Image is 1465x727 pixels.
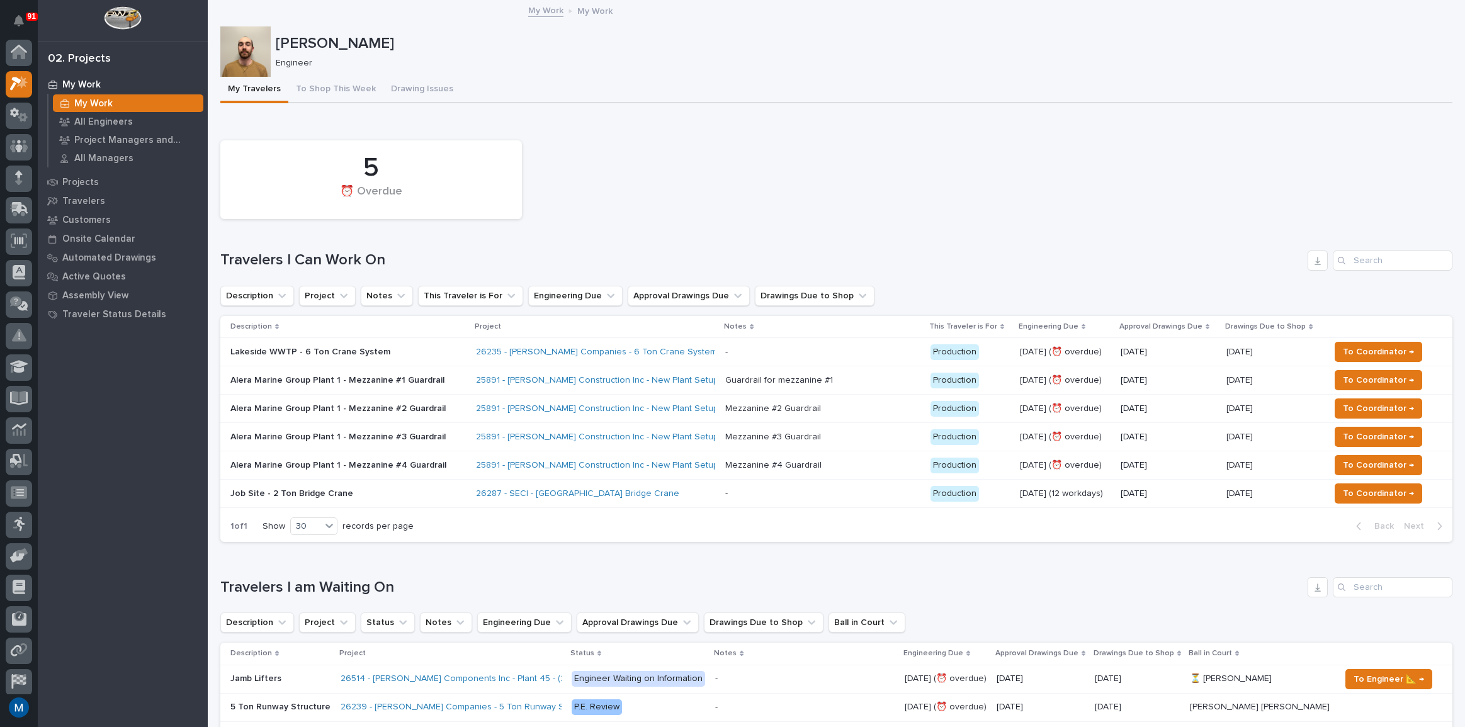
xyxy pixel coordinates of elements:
[38,248,208,267] a: Automated Drawings
[528,286,623,306] button: Engineering Due
[476,375,801,386] a: 25891 - [PERSON_NAME] Construction Inc - New Plant Setup - Mezzanine Project
[704,612,823,633] button: Drawings Due to Shop
[38,172,208,191] a: Projects
[74,116,133,128] p: All Engineers
[230,671,284,684] p: Jamb Lifters
[230,699,333,713] p: 5 Ton Runway Structure
[1226,486,1255,499] p: [DATE]
[1335,342,1422,362] button: To Coordinator →
[628,286,750,306] button: Approval Drawings Due
[263,521,285,532] p: Show
[62,196,105,207] p: Travelers
[1226,429,1255,442] p: [DATE]
[829,612,905,633] button: Ball in Court
[230,432,451,442] p: Alera Marine Group Plant 1 - Mezzanine #3 Guardrail
[62,234,135,245] p: Onsite Calendar
[477,612,572,633] button: Engineering Due
[1333,251,1452,271] input: Search
[930,486,979,502] div: Production
[74,153,133,164] p: All Managers
[1020,432,1111,442] p: [DATE] (⏰ overdue)
[997,702,1085,713] p: [DATE]
[288,77,383,103] button: To Shop This Week
[1343,344,1414,359] span: To Coordinator →
[930,344,979,360] div: Production
[342,521,414,532] p: records per page
[1343,458,1414,473] span: To Coordinator →
[1335,455,1422,475] button: To Coordinator →
[38,75,208,94] a: My Work
[1020,403,1111,414] p: [DATE] (⏰ overdue)
[230,347,451,358] p: Lakeside WWTP - 6 Ton Crane System
[220,366,1452,395] tr: Alera Marine Group Plant 1 - Mezzanine #1 Guardrail25891 - [PERSON_NAME] Construction Inc - New P...
[341,673,730,684] a: 26514 - [PERSON_NAME] Components Inc - Plant 45 - (2) Hyperlite ¼ ton bridge cranes; 24’ x 60’
[220,395,1452,423] tr: Alera Marine Group Plant 1 - Mezzanine #2 Guardrail25891 - [PERSON_NAME] Construction Inc - New P...
[230,460,451,471] p: Alera Marine Group Plant 1 - Mezzanine #4 Guardrail
[725,347,728,358] div: -
[725,488,728,499] div: -
[48,149,208,167] a: All Managers
[1190,699,1332,713] p: [PERSON_NAME] [PERSON_NAME]
[1343,401,1414,416] span: To Coordinator →
[420,612,472,633] button: Notes
[230,646,272,660] p: Description
[1343,373,1414,388] span: To Coordinator →
[1354,672,1424,687] span: To Engineer 📐 →
[361,286,413,306] button: Notes
[48,131,208,149] a: Project Managers and Engineers
[220,612,294,633] button: Description
[220,578,1303,597] h1: Travelers I am Waiting On
[220,251,1303,269] h1: Travelers I Can Work On
[929,320,997,334] p: This Traveler is For
[276,35,1447,53] p: [PERSON_NAME]
[230,488,451,499] p: Job Site - 2 Ton Bridge Crane
[220,77,288,103] button: My Travelers
[62,79,101,91] p: My Work
[74,135,198,146] p: Project Managers and Engineers
[1020,375,1111,386] p: [DATE] (⏰ overdue)
[230,375,451,386] p: Alera Marine Group Plant 1 - Mezzanine #1 Guardrail
[1343,429,1414,444] span: To Coordinator →
[714,646,737,660] p: Notes
[1226,401,1255,414] p: [DATE]
[1404,521,1432,532] span: Next
[577,3,613,17] p: My Work
[299,286,356,306] button: Project
[28,12,36,21] p: 91
[1335,427,1422,447] button: To Coordinator →
[570,646,594,660] p: Status
[1343,486,1414,501] span: To Coordinator →
[62,252,156,264] p: Automated Drawings
[930,373,979,388] div: Production
[1346,521,1399,532] button: Back
[1189,646,1232,660] p: Ball in Court
[220,451,1452,480] tr: Alera Marine Group Plant 1 - Mezzanine #4 Guardrail25891 - [PERSON_NAME] Construction Inc - New P...
[1121,403,1216,414] p: [DATE]
[62,309,166,320] p: Traveler Status Details
[339,646,366,660] p: Project
[724,320,747,334] p: Notes
[476,488,679,499] a: 26287 - SECI - [GEOGRAPHIC_DATA] Bridge Crane
[1121,488,1216,499] p: [DATE]
[997,673,1085,684] p: [DATE]
[38,229,208,248] a: Onsite Calendar
[1119,320,1202,334] p: Approval Drawings Due
[930,458,979,473] div: Production
[1121,432,1216,442] p: [DATE]
[1226,458,1255,471] p: [DATE]
[903,646,963,660] p: Engineering Due
[220,511,257,542] p: 1 of 1
[220,693,1452,721] tr: 5 Ton Runway Structure5 Ton Runway Structure 26239 - [PERSON_NAME] Companies - 5 Ton Runway Struc...
[383,77,461,103] button: Drawing Issues
[361,612,415,633] button: Status
[476,347,717,358] a: 26235 - [PERSON_NAME] Companies - 6 Ton Crane System
[220,480,1452,508] tr: Job Site - 2 Ton Bridge Crane26287 - SECI - [GEOGRAPHIC_DATA] Bridge Crane - Production[DATE] (12...
[1095,671,1124,684] p: [DATE]
[1225,320,1306,334] p: Drawings Due to Shop
[230,320,272,334] p: Description
[38,305,208,324] a: Traveler Status Details
[38,267,208,286] a: Active Quotes
[276,58,1442,69] p: Engineer
[475,320,501,334] p: Project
